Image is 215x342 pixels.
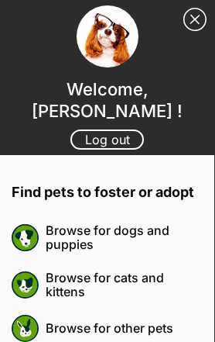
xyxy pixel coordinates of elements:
[46,261,203,309] a: Browse for cats and kittens
[183,8,206,31] a: Close Sidebar
[12,224,39,251] img: petrescue logo
[77,5,138,67] img: profile image
[46,214,203,261] a: Browse for dogs and puppies
[12,171,203,214] h4: Find pets to foster or adopt
[12,271,39,299] img: petrescue logo
[70,130,144,150] a: Log out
